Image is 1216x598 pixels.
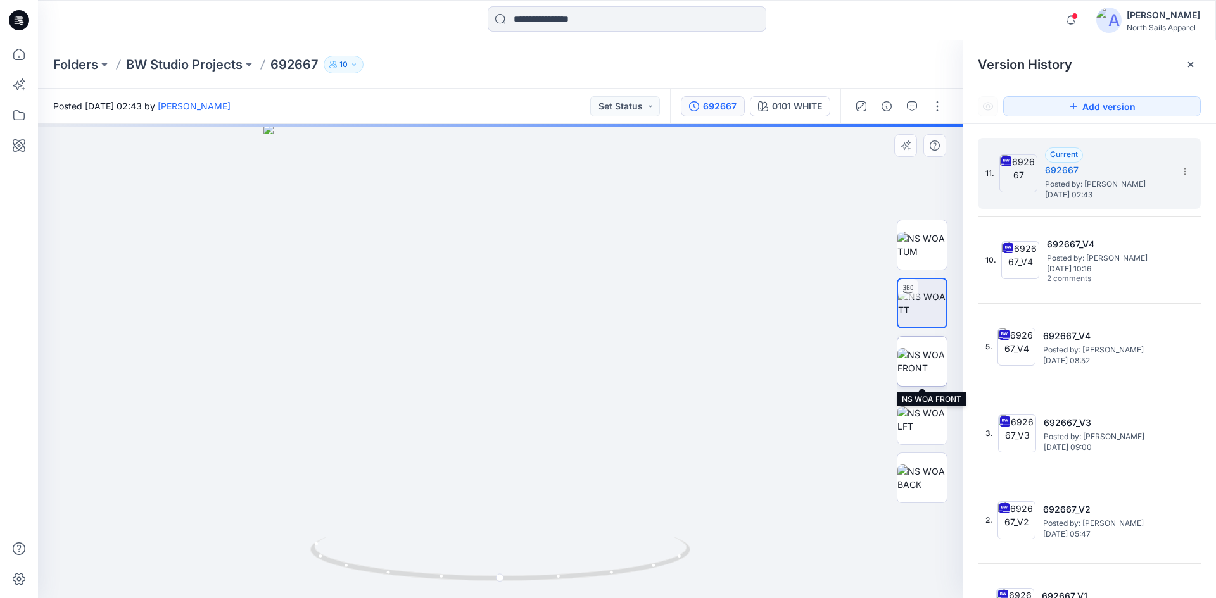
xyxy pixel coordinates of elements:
[897,348,947,375] img: NS WOA FRONT
[897,464,947,491] img: NS WOA BACK
[53,99,231,113] span: Posted [DATE] 02:43 by
[978,96,998,116] button: Show Hidden Versions
[703,99,737,113] div: 692667
[1047,252,1174,265] span: Posted by: Kapila Kothalawala
[985,168,994,179] span: 11.
[750,96,830,116] button: 0101 WHITE
[1001,241,1039,279] img: 692667_V4
[1043,328,1170,344] h5: 692667_V4
[324,56,364,73] button: 10
[1096,8,1122,33] img: avatar
[985,514,992,526] span: 2.
[897,232,947,258] img: NS WOA TUM
[1043,530,1170,539] span: [DATE] 05:47
[158,101,231,111] a: [PERSON_NAME]
[978,57,1072,72] span: Version History
[1045,190,1172,199] span: [DATE] 02:43
[898,290,946,316] img: NS WOA TT
[985,341,992,352] span: 5.
[1127,8,1200,23] div: [PERSON_NAME]
[877,96,897,116] button: Details
[1186,59,1196,70] button: Close
[1044,443,1170,452] span: [DATE] 09:00
[681,96,745,116] button: 692667
[53,56,98,73] a: Folders
[270,56,319,73] p: 692667
[997,501,1035,539] img: 692667_V2
[1043,502,1170,517] h5: 692667_V2
[1044,415,1170,430] h5: 692667_V3
[1003,96,1201,116] button: Add version
[1043,344,1170,356] span: Posted by: Kapila Kothalawala
[1047,274,1136,284] span: 2 comments
[339,58,348,72] p: 10
[126,56,243,73] a: BW Studio Projects
[1047,237,1174,252] h5: 692667_V4
[997,328,1035,366] img: 692667_V4
[985,254,996,266] span: 10.
[1047,265,1174,273] span: [DATE] 10:16
[1050,149,1078,159] span: Current
[1045,163,1172,178] h5: 692667
[1043,517,1170,530] span: Posted by: Kapila Kothalawala
[1043,356,1170,365] span: [DATE] 08:52
[1127,23,1200,32] div: North Sails Apparel
[998,414,1036,452] img: 692667_V3
[985,428,993,439] span: 3.
[1045,178,1172,190] span: Posted by: Kapila Kothalawala
[999,154,1037,192] img: 692667
[897,406,947,433] img: NS WOA LFT
[1044,430,1170,443] span: Posted by: Kapila Kothalawala
[772,99,822,113] div: 0101 WHITE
